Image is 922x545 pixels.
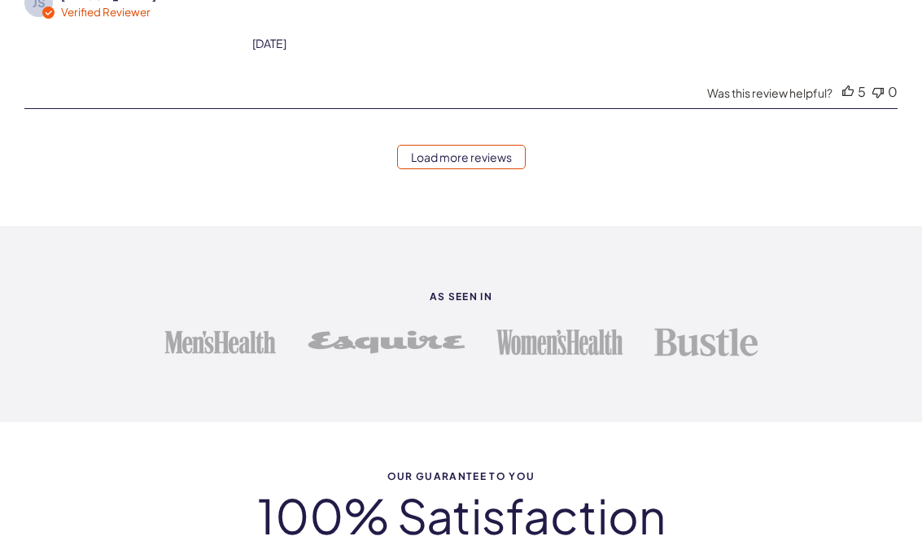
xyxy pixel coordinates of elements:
span: Our guarantee to you [16,471,906,482]
div: [DATE] [24,36,286,50]
div: 5 [858,83,866,100]
div: Vote down [872,83,884,100]
img: Bustle logo [654,327,758,357]
strong: As seen in [16,291,906,302]
h2: 100% satisfaction [16,490,906,542]
span: Verified Reviewer [61,5,151,19]
div: date [24,36,286,50]
div: 0 [888,83,898,100]
a: Load more reviews [397,145,526,169]
div: Was this review helpful? [707,85,832,100]
div: Vote up [842,83,854,100]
